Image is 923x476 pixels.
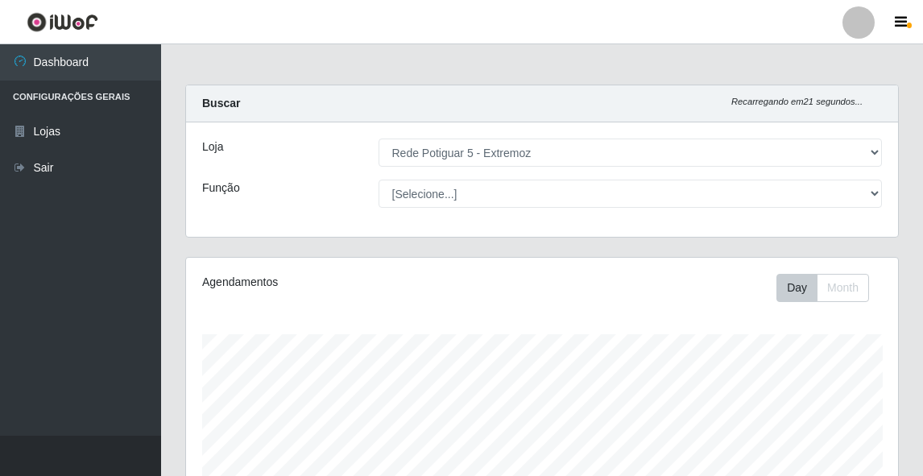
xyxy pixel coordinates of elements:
div: First group [776,274,869,302]
button: Month [817,274,869,302]
label: Função [202,180,240,197]
div: Toolbar with button groups [776,274,882,302]
i: Recarregando em 21 segundos... [731,97,863,106]
strong: Buscar [202,97,240,110]
label: Loja [202,139,223,155]
img: CoreUI Logo [27,12,98,32]
div: Agendamentos [202,274,471,291]
button: Day [776,274,817,302]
